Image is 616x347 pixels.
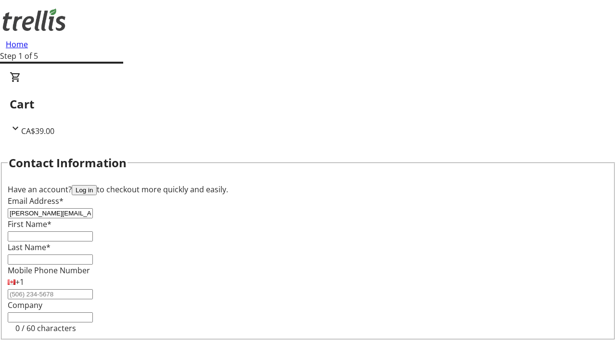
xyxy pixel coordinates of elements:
[8,289,93,299] input: (506) 234-5678
[8,265,90,276] label: Mobile Phone Number
[8,196,64,206] label: Email Address*
[8,300,42,310] label: Company
[10,71,606,137] div: CartCA$39.00
[9,154,127,172] h2: Contact Information
[15,323,76,334] tr-character-limit: 0 / 60 characters
[8,219,51,229] label: First Name*
[10,95,606,113] h2: Cart
[8,184,608,195] div: Have an account? to checkout more quickly and easily.
[21,126,54,136] span: CA$39.00
[8,242,51,253] label: Last Name*
[72,185,97,195] button: Log in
